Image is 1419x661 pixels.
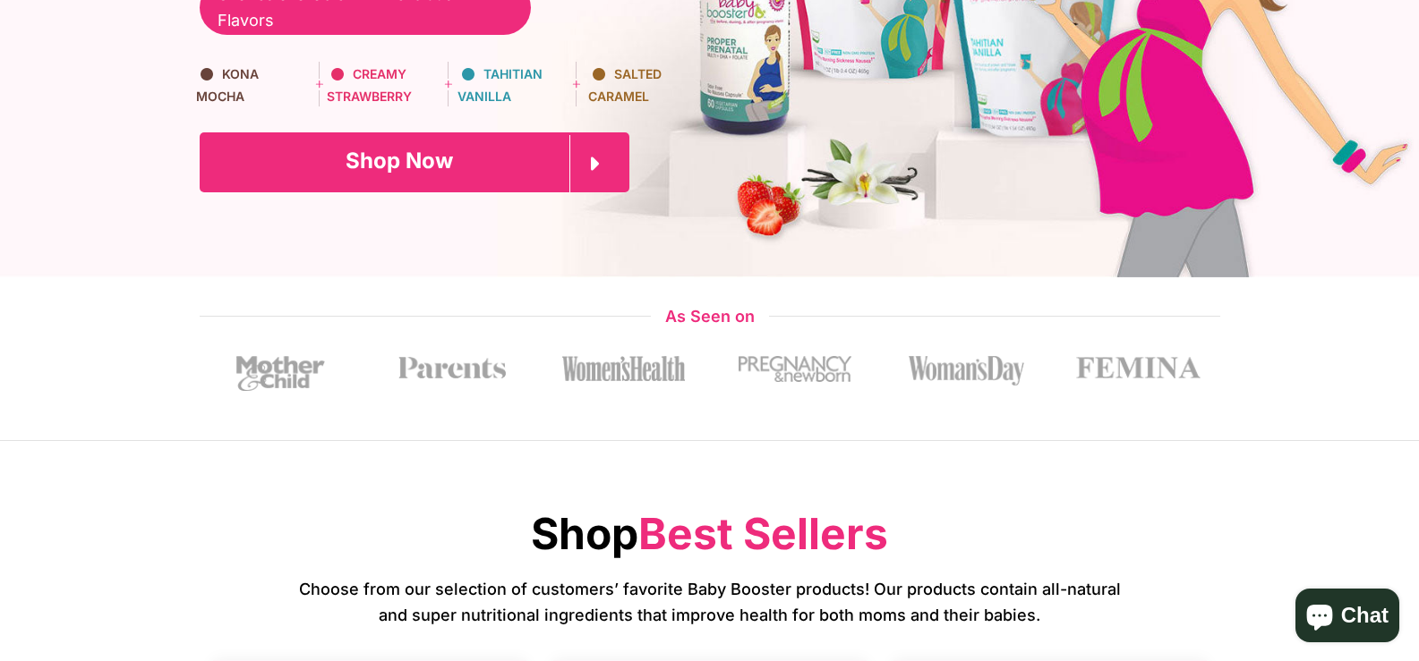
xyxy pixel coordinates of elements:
[196,66,259,103] span: KONA Mocha
[739,356,851,382] img: pregancy_and_newborn-1636474461058.png
[346,148,453,174] span: Shop Now
[298,577,1122,629] span: Choose from our selection of customers’ favorite Baby Booster products! Our products contain all-...
[588,66,662,103] span: Salted Caramel
[531,507,888,560] span: Shop
[200,132,629,191] a: Shop Now
[909,356,1024,386] img: womens_day-1636474461113.png
[638,507,888,560] span: Best Sellers
[1290,589,1405,647] inbox-online-store-chat: Shopify online store chat
[562,356,685,381] img: womens_health-1636474461116.png
[651,309,769,325] span: As Seen on
[236,356,325,391] img: mother_and_child-1636474461042.png
[398,357,506,378] img: parents-1636474461056.png
[1076,357,1200,378] img: femina-1636478229565.png
[457,66,543,103] span: Tahitian Vanilla
[327,66,412,103] span: Creamy Strawberry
